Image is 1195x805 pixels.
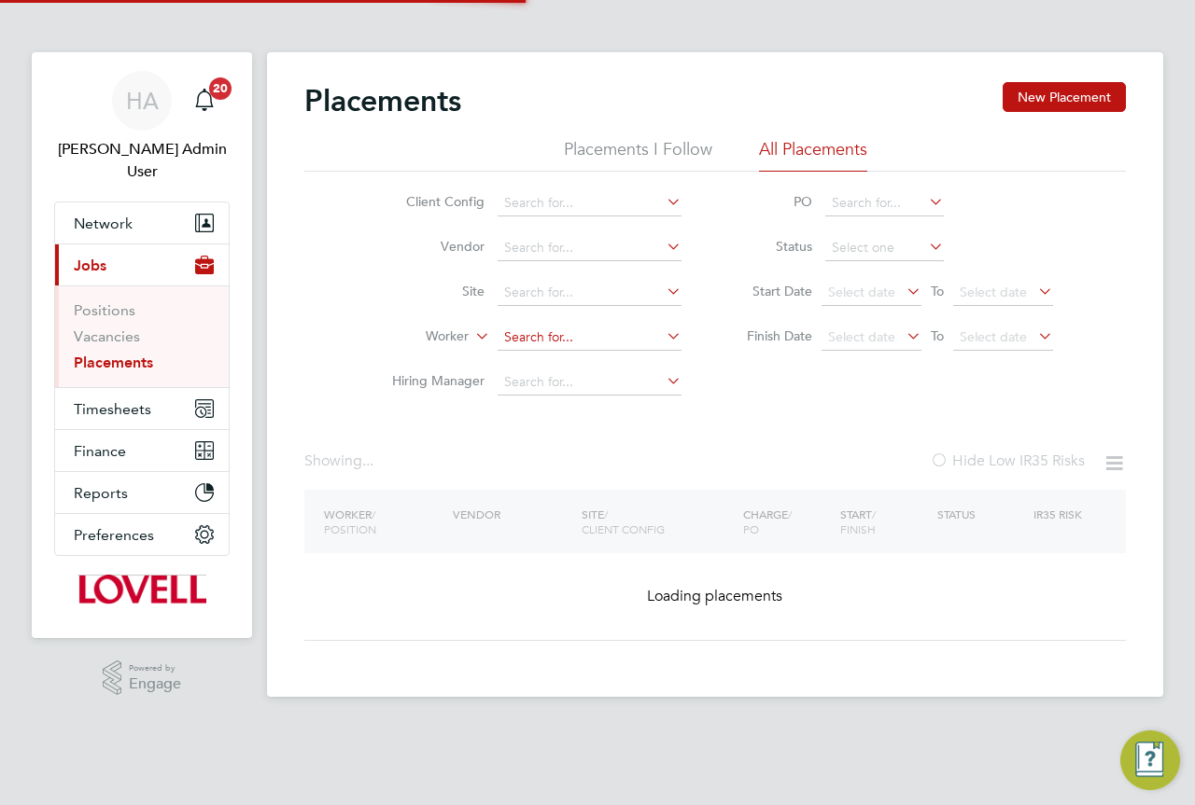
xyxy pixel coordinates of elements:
[54,138,230,183] span: Hays Admin User
[55,472,229,513] button: Reports
[377,193,485,210] label: Client Config
[54,575,230,604] a: Go to home page
[498,369,682,396] input: Search for...
[74,484,128,502] span: Reports
[74,400,151,418] span: Timesheets
[377,283,485,299] label: Site
[209,77,232,100] span: 20
[728,193,812,210] label: PO
[377,238,485,255] label: Vendor
[55,514,229,555] button: Preferences
[828,284,895,300] span: Select date
[74,526,154,544] span: Preferences
[54,71,230,183] a: HA[PERSON_NAME] Admin User
[55,388,229,429] button: Timesheets
[960,328,1027,345] span: Select date
[55,430,229,471] button: Finance
[498,235,682,261] input: Search for...
[564,138,712,172] li: Placements I Follow
[828,328,895,345] span: Select date
[77,575,205,604] img: lovell-logo-retina.png
[362,451,373,470] span: ...
[74,257,106,274] span: Jobs
[728,327,812,344] label: Finish Date
[825,190,944,216] input: Search for...
[825,235,944,261] input: Select one
[925,279,949,303] span: To
[759,138,867,172] li: All Placements
[728,238,812,255] label: Status
[74,215,133,232] span: Network
[74,354,153,371] a: Placements
[129,660,181,676] span: Powered by
[186,71,223,131] a: 20
[129,676,181,692] span: Engage
[498,190,682,216] input: Search for...
[126,89,159,113] span: HA
[304,82,461,119] h2: Placements
[74,301,135,319] a: Positions
[55,285,229,387] div: Jobs
[925,324,949,348] span: To
[930,451,1085,470] label: Hide Low IR35 Risks
[1120,730,1180,790] button: Engage Resource Center
[55,202,229,243] button: Network
[55,244,229,285] button: Jobs
[728,283,812,299] label: Start Date
[498,280,682,306] input: Search for...
[960,284,1027,300] span: Select date
[361,327,469,346] label: Worker
[32,52,252,638] nav: Main navigation
[74,442,126,460] span: Finance
[1003,82,1126,112] button: New Placement
[103,660,182,696] a: Powered byEngage
[74,327,140,345] a: Vacancies
[377,372,485,389] label: Hiring Manager
[498,325,682,351] input: Search for...
[304,451,377,471] div: Showing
